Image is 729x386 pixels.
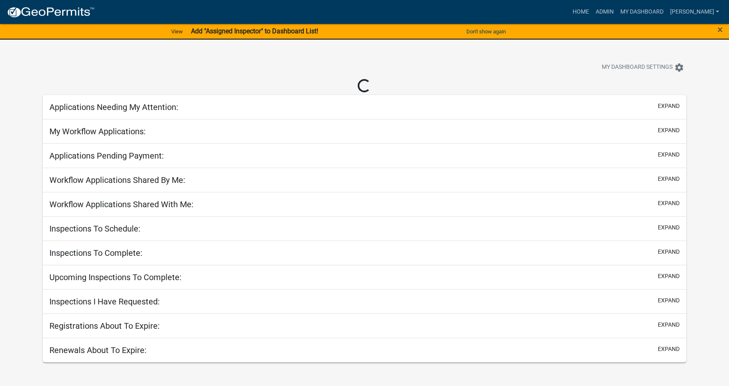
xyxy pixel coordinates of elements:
[667,4,722,20] a: [PERSON_NAME]
[595,59,691,75] button: My Dashboard Settingssettings
[658,296,680,305] button: expand
[658,102,680,110] button: expand
[49,199,193,209] h5: Workflow Applications Shared With Me:
[463,25,509,38] button: Don't show again
[49,102,178,112] h5: Applications Needing My Attention:
[658,175,680,183] button: expand
[658,248,680,256] button: expand
[658,320,680,329] button: expand
[592,4,617,20] a: Admin
[717,24,723,35] span: ×
[658,345,680,353] button: expand
[602,63,673,73] span: My Dashboard Settings
[168,25,186,38] a: View
[674,63,684,73] i: settings
[658,199,680,208] button: expand
[617,4,667,20] a: My Dashboard
[49,272,182,282] h5: Upcoming Inspections To Complete:
[49,151,164,161] h5: Applications Pending Payment:
[49,297,160,306] h5: Inspections I Have Requested:
[569,4,592,20] a: Home
[49,345,147,355] h5: Renewals About To Expire:
[49,126,146,136] h5: My Workflow Applications:
[49,175,185,185] h5: Workflow Applications Shared By Me:
[717,25,723,35] button: Close
[49,321,160,331] h5: Registrations About To Expire:
[658,150,680,159] button: expand
[658,223,680,232] button: expand
[191,27,318,35] strong: Add "Assigned Inspector" to Dashboard List!
[658,272,680,281] button: expand
[49,224,140,234] h5: Inspections To Schedule:
[658,126,680,135] button: expand
[49,248,142,258] h5: Inspections To Complete:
